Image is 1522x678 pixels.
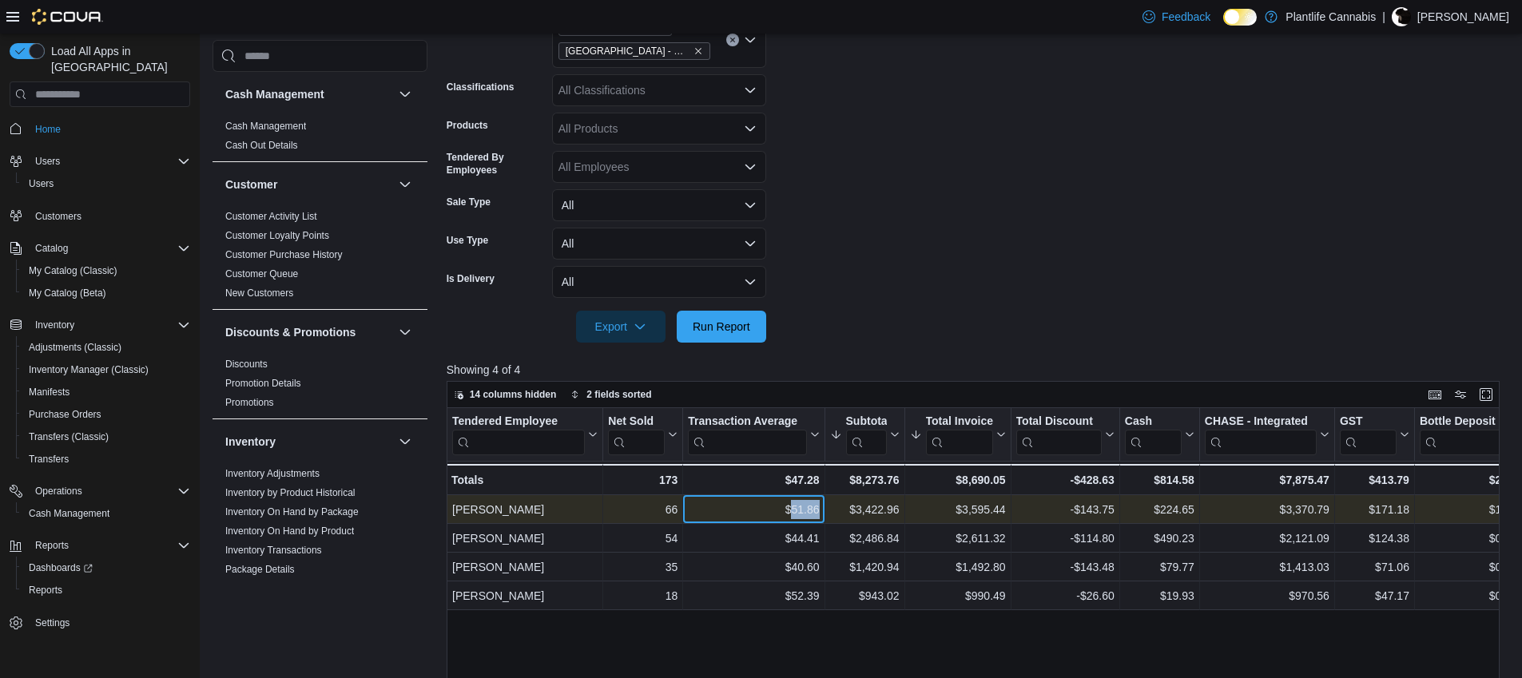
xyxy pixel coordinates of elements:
[225,506,359,517] a: Inventory On Hand by Package
[29,536,190,555] span: Reports
[3,150,197,172] button: Users
[909,587,1005,606] div: $990.49
[22,261,124,280] a: My Catalog (Classic)
[16,172,197,195] button: Users
[566,43,690,59] span: [GEOGRAPHIC_DATA] - Mahogany Market
[608,558,678,577] div: 35
[1015,470,1114,490] div: -$428.63
[22,405,190,424] span: Purchase Orders
[608,470,678,490] div: 173
[1392,7,1411,26] div: Camille O'Genski
[1417,7,1509,26] p: [PERSON_NAME]
[29,536,75,555] button: Reports
[1286,7,1376,26] p: Plantlife Cannabis
[29,287,106,299] span: My Catalog (Beta)
[3,117,197,140] button: Home
[829,558,899,577] div: $1,420.94
[1015,529,1114,549] div: -$114.80
[225,486,356,499] span: Inventory by Product Historical
[452,414,585,455] div: Tendered Employee
[29,561,93,574] span: Dashboards
[576,311,666,343] button: Export
[1420,470,1517,490] div: $2.50
[29,207,88,226] a: Customers
[3,611,197,634] button: Settings
[29,584,62,597] span: Reports
[225,434,276,450] h3: Inventory
[225,467,320,480] span: Inventory Adjustments
[608,414,665,430] div: Net Sold
[1205,587,1329,606] div: $970.56
[29,613,190,632] span: Settings
[1125,414,1182,430] div: Cash
[909,558,1005,577] div: $1,492.80
[225,525,354,537] span: Inventory On Hand by Product
[29,120,67,139] a: Home
[225,359,268,370] a: Discounts
[3,314,197,336] button: Inventory
[22,450,190,469] span: Transfers
[688,414,806,430] div: Transaction Average
[225,176,392,192] button: Customer
[3,534,197,557] button: Reports
[16,381,197,403] button: Manifests
[447,234,488,247] label: Use Type
[744,34,757,46] button: Open list of options
[16,579,197,601] button: Reports
[1420,414,1504,430] div: Bottle Deposit
[447,119,488,132] label: Products
[29,315,190,335] span: Inventory
[909,501,1005,520] div: $3,595.44
[29,341,121,354] span: Adjustments (Classic)
[1425,385,1445,404] button: Keyboard shortcuts
[1205,558,1329,577] div: $1,413.03
[16,502,197,525] button: Cash Management
[225,86,392,102] button: Cash Management
[35,485,82,498] span: Operations
[22,450,75,469] a: Transfers
[29,152,190,171] span: Users
[29,430,109,443] span: Transfers (Classic)
[1340,414,1397,455] div: GST
[395,85,415,104] button: Cash Management
[225,248,343,261] span: Customer Purchase History
[395,432,415,451] button: Inventory
[225,564,295,575] a: Package Details
[22,427,190,446] span: Transfers (Classic)
[395,175,415,194] button: Customer
[16,426,197,448] button: Transfers (Classic)
[29,453,69,466] span: Transfers
[564,385,658,404] button: 2 fields sorted
[1340,501,1409,520] div: $171.18
[22,558,99,577] a: Dashboards
[1125,470,1194,490] div: $814.58
[225,468,320,479] a: Inventory Adjustments
[29,264,117,277] span: My Catalog (Classic)
[22,174,190,193] span: Users
[29,482,89,501] button: Operations
[225,211,317,222] a: Customer Activity List
[213,207,427,309] div: Customer
[452,529,598,549] div: [PERSON_NAME]
[3,237,197,260] button: Catalog
[29,363,149,376] span: Inventory Manager (Classic)
[29,482,190,501] span: Operations
[213,117,427,161] div: Cash Management
[1205,501,1329,520] div: $3,370.79
[1125,414,1194,455] button: Cash
[3,204,197,228] button: Customers
[1015,558,1114,577] div: -$143.48
[225,210,317,223] span: Customer Activity List
[29,206,190,226] span: Customers
[225,525,354,537] a: Inventory On Hand by Product
[1223,9,1257,26] input: Dark Mode
[452,414,585,430] div: Tendered Employee
[225,268,298,280] span: Customer Queue
[845,414,886,430] div: Subtotal
[1420,414,1517,455] button: Bottle Deposit
[213,355,427,418] div: Discounts & Promotions
[225,434,392,450] button: Inventory
[1125,558,1194,577] div: $79.77
[452,414,598,455] button: Tendered Employee
[1015,587,1114,606] div: -$26.60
